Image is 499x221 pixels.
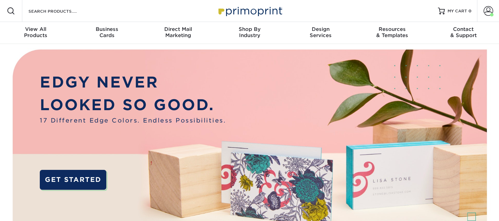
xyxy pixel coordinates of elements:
span: Shop By [214,26,285,32]
span: Contact [428,26,499,32]
a: Direct MailMarketing [143,22,214,44]
a: Resources& Templates [356,22,428,44]
span: 0 [468,9,472,13]
span: Business [71,26,143,32]
div: Cards [71,26,143,38]
div: Marketing [143,26,214,38]
div: Services [285,26,356,38]
span: 17 Different Edge Colors. Endless Possibilities. [40,116,226,125]
span: Resources [356,26,428,32]
a: Contact& Support [428,22,499,44]
div: & Support [428,26,499,38]
a: Shop ByIndustry [214,22,285,44]
span: Design [285,26,356,32]
p: LOOKED SO GOOD. [40,94,226,116]
p: EDGY NEVER [40,71,226,93]
span: Direct Mail [143,26,214,32]
a: BusinessCards [71,22,143,44]
input: SEARCH PRODUCTS..... [28,7,95,15]
div: & Templates [356,26,428,38]
img: Primoprint [215,3,284,18]
span: MY CART [448,8,467,14]
div: Industry [214,26,285,38]
a: DesignServices [285,22,356,44]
